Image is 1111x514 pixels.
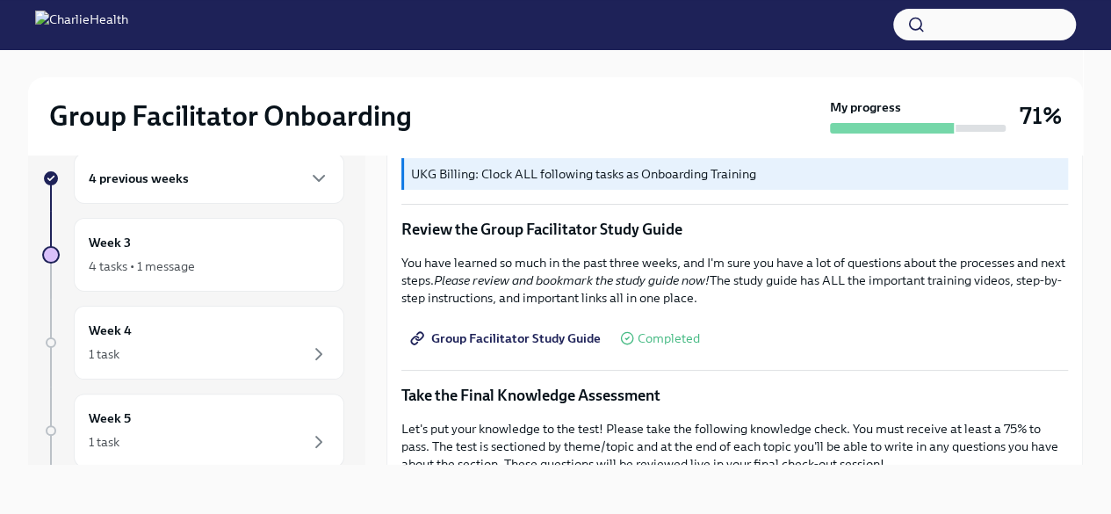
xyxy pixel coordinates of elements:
em: Please review and bookmark the study guide now! [434,272,710,288]
p: UKG Billing: Clock ALL following tasks as Onboarding Training [411,165,1061,183]
div: 1 task [89,345,119,363]
h6: Week 3 [89,233,131,252]
h6: Week 4 [89,321,132,340]
a: Group Facilitator Study Guide [401,321,613,356]
div: 4 previous weeks [74,153,344,204]
strong: My progress [830,98,901,116]
p: Let's put your knowledge to the test! Please take the following knowledge check. You must receive... [401,420,1068,473]
img: CharlieHealth [35,11,128,39]
a: Week 51 task [42,394,344,467]
span: Completed [638,332,700,345]
p: Review the Group Facilitator Study Guide [401,219,1068,240]
a: Week 41 task [42,306,344,380]
div: 1 task [89,433,119,451]
h6: 4 previous weeks [89,169,189,188]
h6: Week 5 [89,409,131,428]
p: Take the Final Knowledge Assessment [401,385,1068,406]
div: 4 tasks • 1 message [89,257,195,275]
span: Group Facilitator Study Guide [414,329,601,347]
p: You have learned so much in the past three weeks, and I'm sure you have a lot of questions about ... [401,254,1068,307]
h3: 71% [1020,100,1062,132]
a: Week 34 tasks • 1 message [42,218,344,292]
h2: Group Facilitator Onboarding [49,98,412,134]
